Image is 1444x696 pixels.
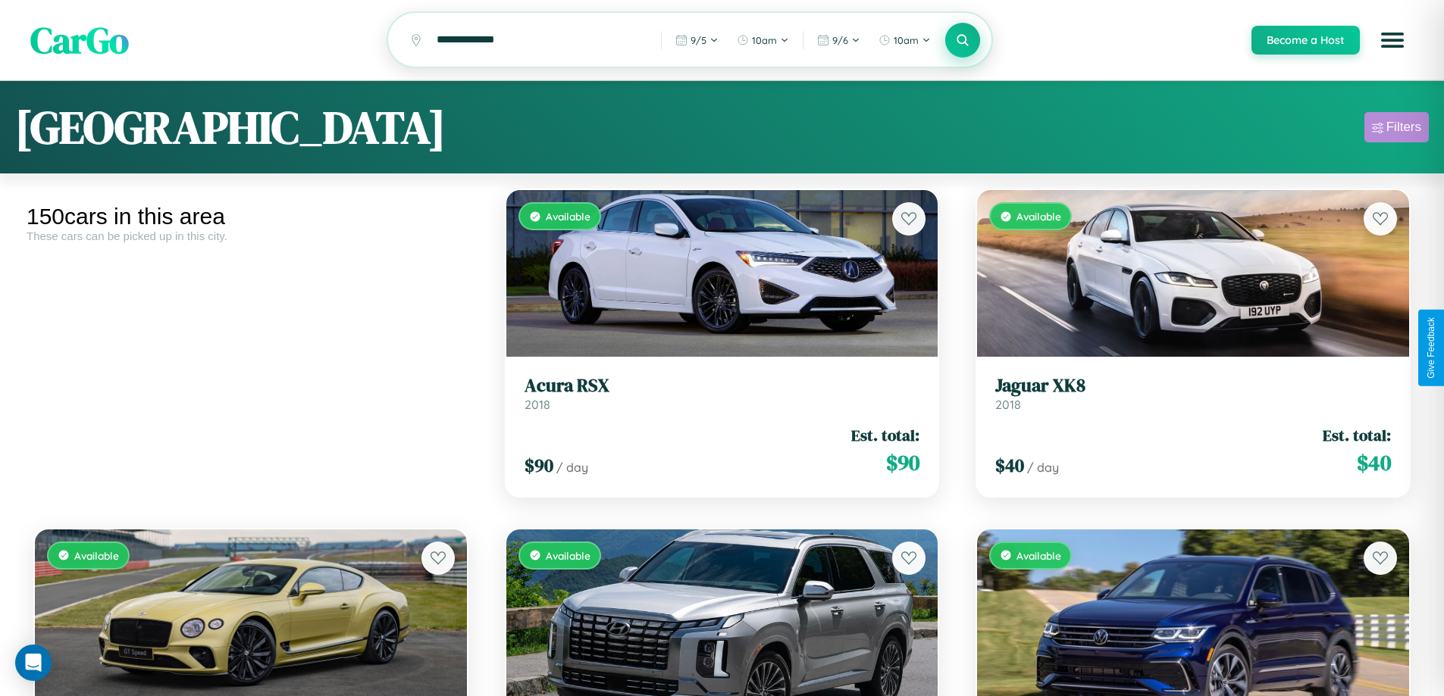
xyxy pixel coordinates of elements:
[546,210,590,223] span: Available
[1426,317,1436,379] div: Give Feedback
[525,397,550,412] span: 2018
[886,448,919,478] span: $ 90
[15,96,446,158] h1: [GEOGRAPHIC_DATA]
[15,645,52,681] div: Open Intercom Messenger
[691,34,706,46] span: 9 / 5
[995,397,1021,412] span: 2018
[525,453,553,478] span: $ 90
[894,34,919,46] span: 10am
[851,424,919,446] span: Est. total:
[810,28,868,52] button: 9/6
[546,549,590,562] span: Available
[1357,448,1391,478] span: $ 40
[1251,26,1360,55] button: Become a Host
[668,28,726,52] button: 9/5
[752,34,777,46] span: 10am
[27,204,475,229] div: 150 cars in this area
[1016,210,1061,223] span: Available
[1386,120,1421,135] div: Filters
[30,15,129,65] span: CarGo
[556,460,588,475] span: / day
[995,453,1024,478] span: $ 40
[525,375,920,412] a: Acura RSX2018
[74,549,119,562] span: Available
[27,229,475,242] div: These cars can be picked up in this city.
[1016,549,1061,562] span: Available
[995,375,1391,412] a: Jaguar XK82018
[525,375,920,397] h3: Acura RSX
[1323,424,1391,446] span: Est. total:
[1371,19,1414,61] button: Open menu
[995,375,1391,397] h3: Jaguar XK8
[832,34,848,46] span: 9 / 6
[729,28,797,52] button: 10am
[1027,460,1059,475] span: / day
[871,28,938,52] button: 10am
[1364,112,1429,142] button: Filters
